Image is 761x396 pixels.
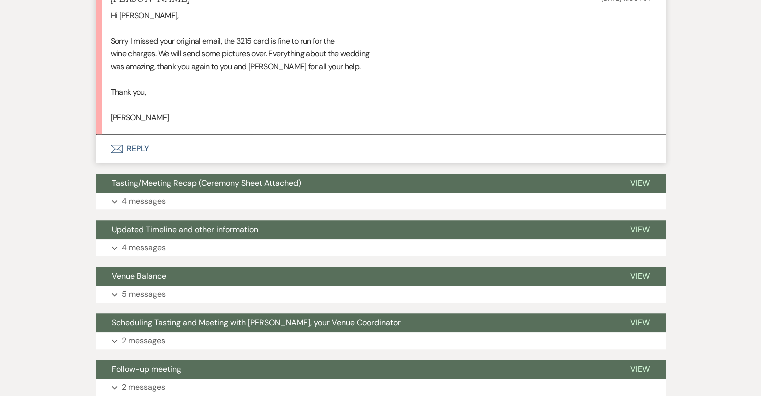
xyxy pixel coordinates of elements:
[122,381,165,394] p: 2 messages
[112,178,301,188] span: Tasting/Meeting Recap (Ceremony Sheet Attached)
[96,267,614,286] button: Venue Balance
[96,193,666,210] button: 4 messages
[111,9,651,124] div: Hi [PERSON_NAME], Sorry I missed your original email, the 3215 card is fine to run for the wine c...
[614,313,666,332] button: View
[122,241,166,254] p: 4 messages
[630,224,650,235] span: View
[614,220,666,239] button: View
[630,317,650,328] span: View
[614,360,666,379] button: View
[630,271,650,281] span: View
[96,220,614,239] button: Updated Timeline and other information
[630,364,650,374] span: View
[112,317,401,328] span: Scheduling Tasting and Meeting with [PERSON_NAME], your Venue Coordinator
[96,313,614,332] button: Scheduling Tasting and Meeting with [PERSON_NAME], your Venue Coordinator
[96,174,614,193] button: Tasting/Meeting Recap (Ceremony Sheet Attached)
[112,224,258,235] span: Updated Timeline and other information
[96,379,666,396] button: 2 messages
[96,239,666,256] button: 4 messages
[96,286,666,303] button: 5 messages
[122,288,166,301] p: 5 messages
[96,332,666,349] button: 2 messages
[614,174,666,193] button: View
[614,267,666,286] button: View
[96,135,666,163] button: Reply
[112,364,181,374] span: Follow-up meeting
[122,195,166,208] p: 4 messages
[96,360,614,379] button: Follow-up meeting
[122,334,165,347] p: 2 messages
[630,178,650,188] span: View
[112,271,166,281] span: Venue Balance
